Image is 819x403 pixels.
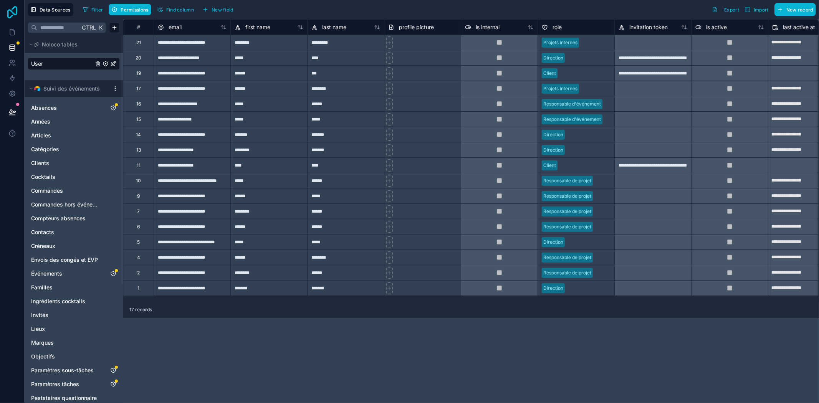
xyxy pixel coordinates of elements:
[543,208,591,215] div: Responsable de projet
[129,24,148,30] div: #
[137,254,140,261] div: 4
[31,159,49,167] span: Clients
[109,4,154,15] a: Permissions
[28,143,120,155] div: Catégories
[31,325,101,333] a: Lieux
[322,23,346,31] span: last name
[783,23,815,31] span: last active at
[31,297,85,305] span: Ingrédients cocktails
[245,23,270,31] span: first name
[28,295,120,307] div: Ingrédients cocktails
[166,7,194,13] span: Find column
[31,270,62,277] span: Événements
[31,228,54,236] span: Contacts
[28,171,120,183] div: Cocktails
[28,116,120,128] div: Années
[709,3,742,16] button: Export
[28,58,120,70] div: User
[28,129,120,142] div: Articles
[31,242,101,250] a: Créneaux
[28,378,120,390] div: Paramètres tâches
[31,394,101,402] a: Pestataires questionnaire
[399,23,434,31] span: profile picture
[724,7,739,13] span: Export
[28,212,120,225] div: Compteurs absences
[31,284,101,291] a: Familles
[31,339,54,347] span: Marques
[31,118,50,126] span: Années
[706,23,727,31] span: is active
[28,83,109,94] button: Airtable LogoSuivi des événements
[28,240,120,252] div: Créneaux
[31,367,101,374] a: Paramètres sous-tâches
[31,104,57,112] span: Absences
[136,178,141,184] div: 10
[136,40,141,46] div: 21
[136,55,141,61] div: 20
[31,215,101,222] a: Compteurs absences
[109,4,151,15] button: Permissions
[31,367,94,374] span: Paramètres sous-tâches
[42,41,78,48] span: Noloco tables
[31,311,101,319] a: Invités
[543,177,591,184] div: Responsable de projet
[31,380,101,388] a: Paramètres tâches
[742,3,771,16] button: Import
[31,353,101,360] a: Objectifs
[28,268,120,280] div: Événements
[28,337,120,349] div: Marques
[98,25,103,30] span: K
[553,23,562,31] span: role
[629,23,668,31] span: invitation token
[31,325,45,333] span: Lieux
[28,185,120,197] div: Commandes
[81,23,97,32] span: Ctrl
[136,70,141,76] div: 19
[200,4,236,15] button: New field
[31,394,97,402] span: Pestataires questionnaire
[28,39,115,50] button: Noloco tables
[28,198,120,211] div: Commandes hors événement
[28,309,120,321] div: Invités
[31,173,55,181] span: Cocktails
[28,281,120,294] div: Familles
[31,270,101,277] a: Événements
[169,23,182,31] span: email
[136,101,141,107] div: 16
[31,311,48,319] span: Invités
[31,132,101,139] a: Articles
[31,201,101,208] a: Commandes hors événement
[31,132,51,139] span: Articles
[28,323,120,335] div: Lieux
[40,7,71,13] span: Data Sources
[91,7,103,13] span: Filter
[137,224,140,230] div: 6
[543,239,563,246] div: Direction
[31,256,98,264] span: Envois des congés et EVP
[543,254,591,261] div: Responsable de projet
[31,256,101,264] a: Envois des congés et EVP
[543,101,601,107] div: Responsable d'événement
[543,55,563,61] div: Direction
[543,193,591,200] div: Responsable de projet
[774,3,816,16] button: New record
[31,228,101,236] a: Contacts
[754,7,769,13] span: Import
[136,86,141,92] div: 17
[31,60,43,68] span: User
[28,3,73,16] button: Data Sources
[476,23,500,31] span: is internal
[31,60,93,68] a: User
[543,85,577,92] div: Projets internes
[31,297,101,305] a: Ingrédients cocktails
[543,269,591,276] div: Responsable de projet
[543,147,563,154] div: Direction
[43,85,100,92] span: Suivi des événements
[543,70,556,77] div: Client
[31,173,101,181] a: Cocktails
[31,104,101,112] a: Absences
[543,39,577,46] div: Projets internes
[121,7,148,13] span: Permissions
[137,270,140,276] div: 2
